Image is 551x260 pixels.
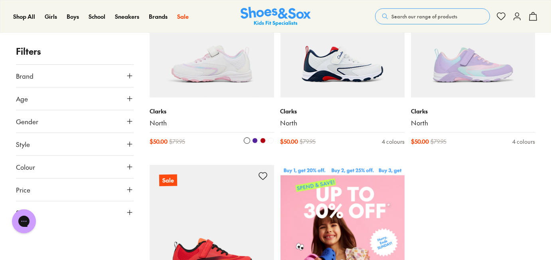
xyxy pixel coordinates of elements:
[375,8,490,24] button: Search our range of products
[16,65,134,87] button: Brand
[16,201,134,224] button: Size
[177,12,189,21] a: Sale
[159,175,177,187] p: Sale
[149,12,168,21] a: Brands
[16,156,134,178] button: Colour
[149,12,168,20] span: Brands
[169,137,185,146] span: $ 79.95
[16,94,28,103] span: Age
[16,179,134,201] button: Price
[150,119,274,127] a: North
[300,137,316,146] span: $ 79.95
[67,12,79,20] span: Boys
[411,107,535,115] p: Clarks
[241,7,311,26] a: Shoes & Sox
[150,107,274,115] p: Clarks
[89,12,105,20] span: School
[150,137,168,146] span: $ 50.00
[411,137,429,146] span: $ 50.00
[177,12,189,20] span: Sale
[411,119,535,127] a: North
[391,13,457,20] span: Search our range of products
[16,87,134,110] button: Age
[16,45,134,58] p: Filters
[16,110,134,133] button: Gender
[89,12,105,21] a: School
[45,12,57,21] a: Girls
[16,133,134,155] button: Style
[431,137,446,146] span: $ 79.95
[382,137,405,146] div: 4 colours
[280,107,405,115] p: Clarks
[16,71,34,81] span: Brand
[16,117,38,126] span: Gender
[16,185,30,195] span: Price
[45,12,57,20] span: Girls
[13,12,35,20] span: Shop All
[241,7,311,26] img: SNS_Logo_Responsive.svg
[280,137,298,146] span: $ 50.00
[8,206,40,236] iframe: Gorgias live chat messenger
[13,12,35,21] a: Shop All
[115,12,139,21] a: Sneakers
[16,139,30,149] span: Style
[512,137,535,146] div: 4 colours
[115,12,139,20] span: Sneakers
[67,12,79,21] a: Boys
[280,119,405,127] a: North
[16,162,35,172] span: Colour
